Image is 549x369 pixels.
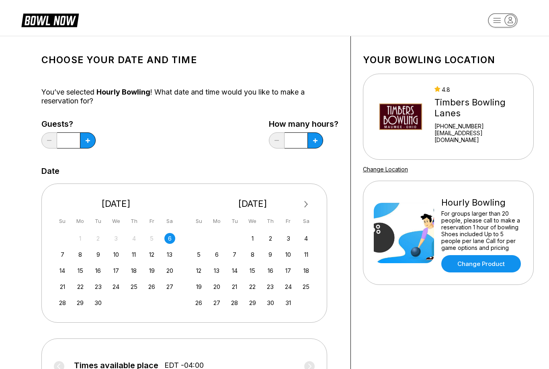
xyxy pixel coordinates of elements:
div: Choose Monday, September 15th, 2025 [75,265,86,276]
div: Not available Monday, September 1st, 2025 [75,233,86,244]
a: [EMAIL_ADDRESS][DOMAIN_NAME] [434,130,523,143]
div: Fr [283,216,294,227]
div: Choose Sunday, October 5th, 2025 [193,249,204,260]
div: Su [57,216,68,227]
div: Choose Sunday, September 7th, 2025 [57,249,68,260]
div: Choose Thursday, October 23rd, 2025 [265,281,276,292]
div: Not available Friday, September 5th, 2025 [146,233,157,244]
div: Choose Tuesday, October 7th, 2025 [229,249,240,260]
div: Choose Tuesday, October 28th, 2025 [229,297,240,308]
div: Tu [93,216,104,227]
div: Not available Thursday, September 4th, 2025 [129,233,139,244]
div: Choose Tuesday, October 21st, 2025 [229,281,240,292]
div: month 2025-09 [56,232,176,308]
div: Choose Tuesday, September 9th, 2025 [93,249,104,260]
div: Choose Sunday, September 28th, 2025 [57,297,68,308]
div: Choose Sunday, September 14th, 2025 [57,265,68,276]
div: We [111,216,121,227]
div: Choose Thursday, October 30th, 2025 [265,297,276,308]
div: month 2025-10 [193,232,313,308]
div: Choose Friday, September 19th, 2025 [146,265,157,276]
div: [PHONE_NUMBER] [434,123,523,130]
div: Choose Monday, September 29th, 2025 [75,297,86,308]
div: For groups larger than 20 people, please call to make a reservation 1 hour of bowling Shoes inclu... [441,210,523,251]
div: Choose Thursday, September 25th, 2025 [129,281,139,292]
h1: Your bowling location [363,54,534,66]
label: How many hours? [269,120,338,128]
div: Choose Saturday, September 6th, 2025 [164,233,175,244]
div: [DATE] [191,198,315,209]
div: Hourly Bowling [441,197,523,208]
div: Choose Friday, October 10th, 2025 [283,249,294,260]
div: Not available Wednesday, September 3rd, 2025 [111,233,121,244]
div: Choose Thursday, September 11th, 2025 [129,249,139,260]
div: You’ve selected ! What date and time would you like to make a reservation for? [41,88,338,105]
img: Hourly Bowling [374,203,434,263]
a: Change Product [441,255,521,272]
div: Choose Sunday, September 21st, 2025 [57,281,68,292]
div: We [247,216,258,227]
div: Choose Thursday, October 16th, 2025 [265,265,276,276]
div: Not available Tuesday, September 2nd, 2025 [93,233,104,244]
div: Choose Wednesday, October 29th, 2025 [247,297,258,308]
div: Choose Friday, October 24th, 2025 [283,281,294,292]
div: Su [193,216,204,227]
div: Choose Saturday, October 4th, 2025 [301,233,311,244]
div: Choose Friday, October 31st, 2025 [283,297,294,308]
div: Choose Friday, October 3rd, 2025 [283,233,294,244]
div: Timbers Bowling Lanes [434,97,523,119]
div: Sa [164,216,175,227]
div: Choose Saturday, September 20th, 2025 [164,265,175,276]
a: Change Location [363,166,408,173]
div: Choose Monday, October 13th, 2025 [211,265,222,276]
h1: Choose your Date and time [41,54,338,66]
div: Choose Sunday, October 19th, 2025 [193,281,204,292]
div: Choose Wednesday, October 22nd, 2025 [247,281,258,292]
div: Choose Thursday, September 18th, 2025 [129,265,139,276]
div: Choose Friday, October 17th, 2025 [283,265,294,276]
div: Choose Wednesday, October 8th, 2025 [247,249,258,260]
div: Choose Sunday, October 12th, 2025 [193,265,204,276]
div: [DATE] [54,198,178,209]
div: Th [129,216,139,227]
div: Fr [146,216,157,227]
div: Mo [75,216,86,227]
div: Tu [229,216,240,227]
div: Choose Wednesday, September 17th, 2025 [111,265,121,276]
div: Choose Monday, October 27th, 2025 [211,297,222,308]
div: Choose Saturday, October 11th, 2025 [301,249,311,260]
div: Choose Friday, September 12th, 2025 [146,249,157,260]
div: Choose Monday, October 6th, 2025 [211,249,222,260]
div: Choose Saturday, September 27th, 2025 [164,281,175,292]
div: 4.8 [434,86,523,93]
button: Next Month [300,198,313,211]
div: Choose Wednesday, October 15th, 2025 [247,265,258,276]
div: Choose Saturday, October 18th, 2025 [301,265,311,276]
img: Timbers Bowling Lanes [374,87,427,147]
span: Hourly Bowling [96,88,150,96]
div: Choose Thursday, October 2nd, 2025 [265,233,276,244]
label: Date [41,167,59,175]
div: Choose Friday, September 26th, 2025 [146,281,157,292]
div: Choose Tuesday, September 30th, 2025 [93,297,104,308]
div: Choose Monday, October 20th, 2025 [211,281,222,292]
div: Choose Saturday, October 25th, 2025 [301,281,311,292]
div: Choose Tuesday, October 14th, 2025 [229,265,240,276]
div: Choose Sunday, October 26th, 2025 [193,297,204,308]
div: Choose Wednesday, September 10th, 2025 [111,249,121,260]
div: Choose Monday, September 22nd, 2025 [75,281,86,292]
div: Choose Saturday, September 13th, 2025 [164,249,175,260]
div: Th [265,216,276,227]
div: Sa [301,216,311,227]
div: Choose Tuesday, September 16th, 2025 [93,265,104,276]
label: Guests? [41,120,96,128]
div: Choose Wednesday, October 1st, 2025 [247,233,258,244]
div: Choose Wednesday, September 24th, 2025 [111,281,121,292]
div: Choose Thursday, October 9th, 2025 [265,249,276,260]
div: Choose Tuesday, September 23rd, 2025 [93,281,104,292]
div: Mo [211,216,222,227]
div: Choose Monday, September 8th, 2025 [75,249,86,260]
